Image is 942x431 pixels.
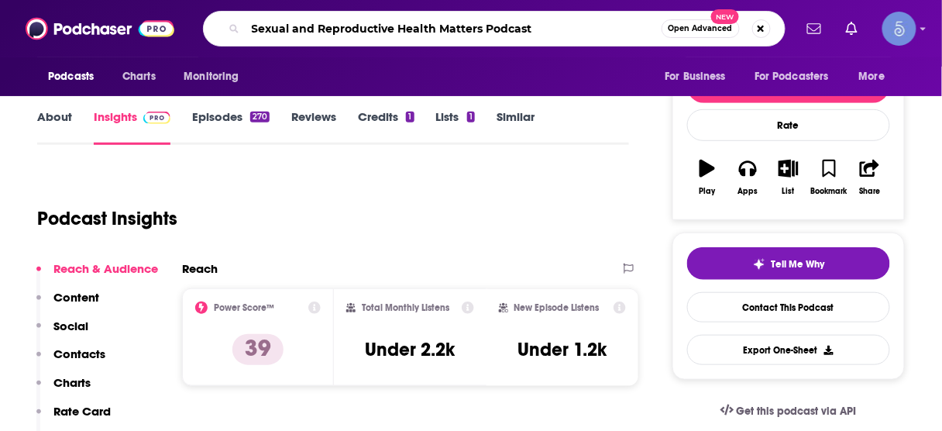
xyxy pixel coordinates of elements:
[192,109,270,145] a: Episodes270
[882,12,916,46] span: Logged in as Spiral5-G1
[700,187,716,196] div: Play
[809,150,849,205] button: Bookmark
[53,347,105,361] p: Contacts
[48,66,94,88] span: Podcasts
[53,375,91,390] p: Charts
[882,12,916,46] img: User Profile
[850,150,890,205] button: Share
[436,109,475,145] a: Lists1
[184,66,239,88] span: Monitoring
[687,247,890,280] button: tell me why sparkleTell Me Why
[859,187,880,196] div: Share
[406,112,414,122] div: 1
[848,62,905,91] button: open menu
[291,109,336,145] a: Reviews
[727,150,768,205] button: Apps
[214,302,274,313] h2: Power Score™
[687,109,890,141] div: Rate
[53,404,111,419] p: Rate Card
[882,12,916,46] button: Show profile menu
[665,66,726,88] span: For Business
[37,109,72,145] a: About
[173,62,259,91] button: open menu
[772,258,825,271] span: Tell Me Why
[782,187,795,196] div: List
[53,319,88,333] p: Social
[708,392,869,430] a: Get this podcast via API
[36,347,105,375] button: Contacts
[801,16,827,42] a: Show notifications dropdown
[36,290,99,319] button: Content
[94,109,170,145] a: InsightsPodchaser Pro
[122,66,156,88] span: Charts
[53,290,99,305] p: Content
[711,9,739,24] span: New
[662,19,740,38] button: Open AdvancedNew
[738,187,758,196] div: Apps
[840,16,864,42] a: Show notifications dropdown
[203,11,786,47] div: Search podcasts, credits, & more...
[36,319,88,347] button: Social
[26,14,174,43] img: Podchaser - Follow, Share and Rate Podcasts
[112,62,165,91] a: Charts
[654,62,745,91] button: open menu
[514,302,600,313] h2: New Episode Listens
[753,258,765,271] img: tell me why sparkle
[232,334,284,365] p: 39
[358,109,414,145] a: Credits1
[744,62,851,91] button: open menu
[497,109,535,145] a: Similar
[467,112,475,122] div: 1
[811,187,847,196] div: Bookmark
[53,261,158,276] p: Reach & Audience
[687,335,890,365] button: Export One-Sheet
[859,66,885,88] span: More
[37,207,177,230] h1: Podcast Insights
[518,338,607,361] h3: Under 1.2k
[768,150,809,205] button: List
[246,16,662,41] input: Search podcasts, credits, & more...
[182,261,218,276] h2: Reach
[36,375,91,404] button: Charts
[687,292,890,322] a: Contact This Podcast
[37,62,114,91] button: open menu
[36,261,158,290] button: Reach & Audience
[143,112,170,124] img: Podchaser Pro
[669,25,733,33] span: Open Advanced
[687,150,727,205] button: Play
[737,405,857,418] span: Get this podcast via API
[755,66,829,88] span: For Podcasters
[250,112,270,122] div: 270
[362,302,449,313] h2: Total Monthly Listens
[366,338,456,361] h3: Under 2.2k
